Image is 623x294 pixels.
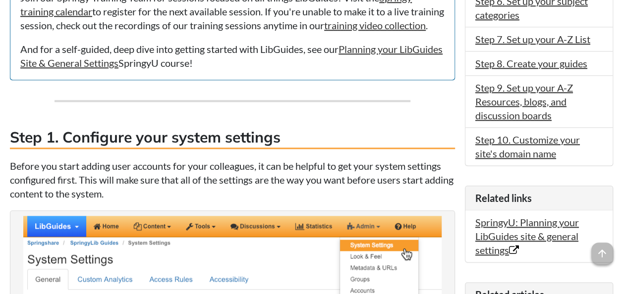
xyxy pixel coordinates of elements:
p: And for a self-guided, deep dive into getting started with LibGuides, see our SpringyU course! [20,42,445,70]
a: Step 10. Customize your site's domain name [475,134,580,159]
a: Step 7. Set up your A-Z List [475,33,590,45]
a: arrow_upward [591,244,613,255]
span: arrow_upward [591,243,613,264]
a: training video collection [324,19,426,31]
p: Before you start adding user accounts for your colleagues, it can be helpful to get your system s... [10,159,455,200]
a: SpringyU: Planning your LibGuides site & general settings [475,216,579,256]
a: Step 8. Create your guides [475,57,587,69]
span: Related links [475,192,532,204]
a: Step 9. Set up your A-Z Resources, blogs, and discussion boards [475,82,573,121]
h3: Step 1. Configure your system settings [10,127,455,149]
